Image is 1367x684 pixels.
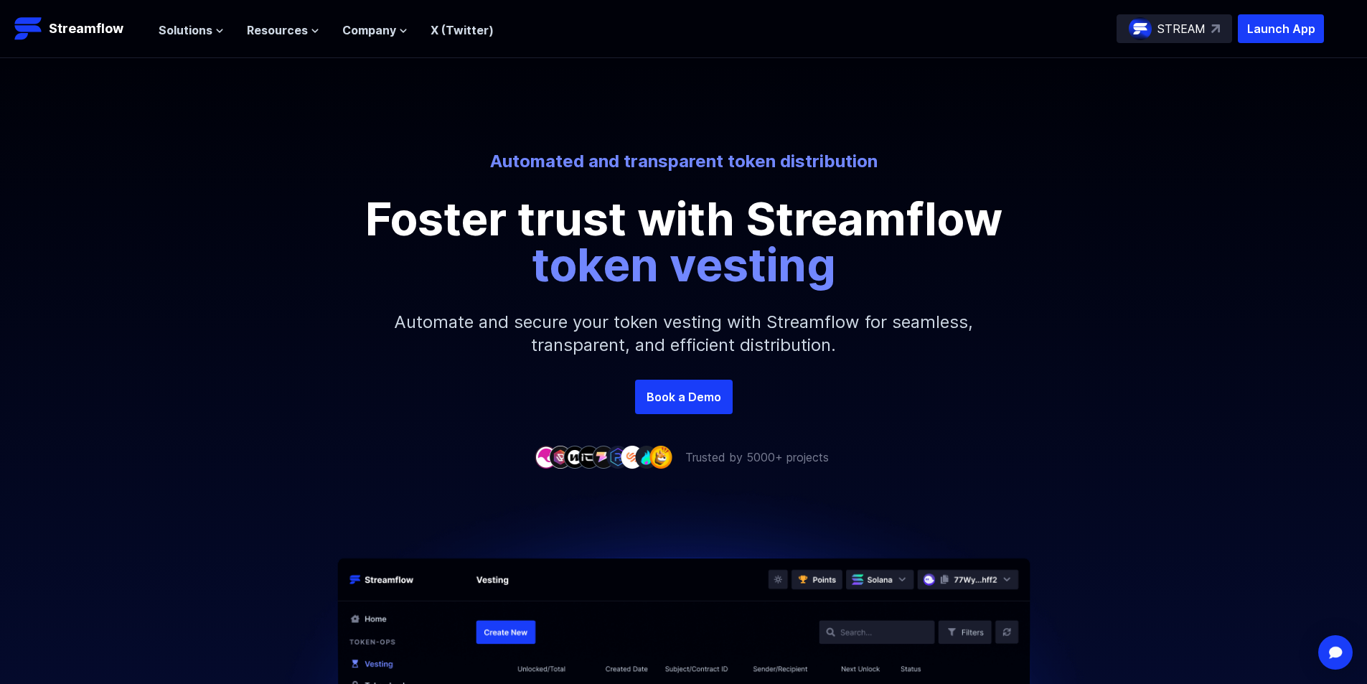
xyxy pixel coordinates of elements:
a: X (Twitter) [431,23,494,37]
button: Company [342,22,408,39]
img: company-1 [535,446,558,468]
a: STREAM [1117,14,1232,43]
span: Solutions [159,22,212,39]
p: Automated and transparent token distribution [286,150,1081,173]
img: company-3 [563,446,586,468]
button: Launch App [1238,14,1324,43]
img: top-right-arrow.svg [1211,24,1220,33]
a: Streamflow [14,14,144,43]
img: company-9 [649,446,672,468]
img: company-5 [592,446,615,468]
img: company-7 [621,446,644,468]
span: Company [342,22,396,39]
span: Resources [247,22,308,39]
p: Streamflow [49,19,123,39]
img: company-2 [549,446,572,468]
img: company-8 [635,446,658,468]
p: Automate and secure your token vesting with Streamflow for seamless, transparent, and efficient d... [375,288,992,380]
p: Trusted by 5000+ projects [685,449,829,466]
img: company-4 [578,446,601,468]
div: Open Intercom Messenger [1318,635,1353,670]
p: Foster trust with Streamflow [361,196,1007,288]
img: Streamflow Logo [14,14,43,43]
p: STREAM [1157,20,1206,37]
img: streamflow-logo-circle.png [1129,17,1152,40]
button: Solutions [159,22,224,39]
span: token vesting [532,237,836,292]
button: Resources [247,22,319,39]
img: company-6 [606,446,629,468]
a: Book a Demo [635,380,733,414]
